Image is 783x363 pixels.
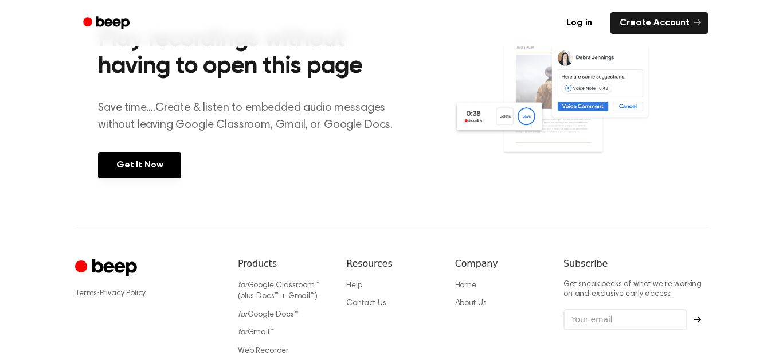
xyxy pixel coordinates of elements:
a: Terms [75,290,97,298]
a: Contact Us [346,299,386,307]
a: forGoogle Docs™ [238,311,299,319]
a: Create Account [610,12,708,34]
a: Log in [555,10,604,36]
i: for [238,329,248,337]
img: Voice Comments on Docs and Recording Widget [453,23,685,177]
h2: Play recordings without having to open this page [98,26,407,81]
a: Privacy Policy [100,290,146,298]
a: Home [455,282,476,290]
p: Save time....Create & listen to embedded audio messages without leaving Google Classroom, Gmail, ... [98,99,407,134]
a: Get It Now [98,152,181,178]
h6: Subscribe [563,257,708,271]
i: for [238,282,248,290]
a: Beep [75,12,140,34]
h6: Company [455,257,545,271]
a: Help [346,282,362,290]
a: forGoogle Classroom™ (plus Docs™ + Gmail™) [238,282,319,301]
a: forGmail™ [238,329,274,337]
a: Web Recorder [238,347,289,355]
p: Get sneak peeks of what we’re working on and exclusive early access. [563,280,708,300]
div: · [75,288,220,299]
h6: Resources [346,257,436,271]
i: for [238,311,248,319]
h6: Products [238,257,328,271]
a: About Us [455,299,487,307]
input: Your email [563,309,687,331]
a: Cruip [75,257,140,279]
button: Subscribe [687,316,708,323]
